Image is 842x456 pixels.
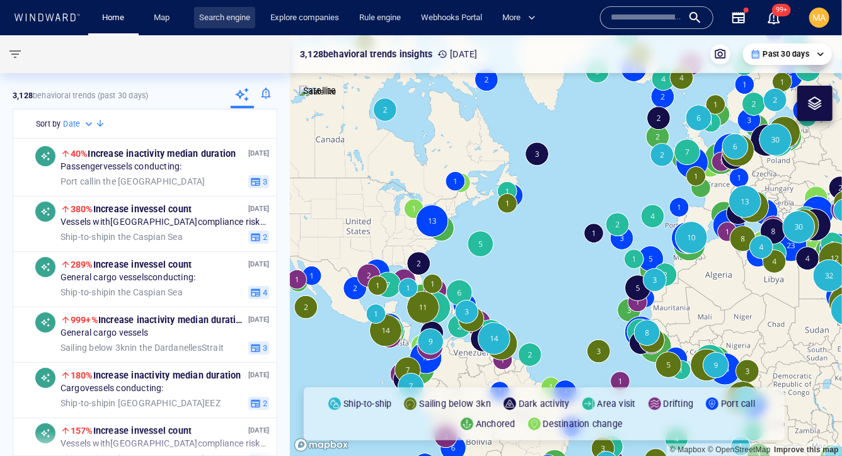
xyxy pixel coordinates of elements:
[61,342,224,353] span: in the Dardanelles Strait
[61,161,182,173] span: Passenger vessels conducting:
[61,217,269,228] span: Vessels with [GEOGRAPHIC_DATA] compliance risks conducting:
[61,328,148,339] span: General cargo vessels
[774,445,839,454] a: Map feedback
[71,259,93,270] span: 289%
[61,342,130,352] span: Sailing below 3kn
[248,369,269,381] p: [DATE]
[248,258,269,270] p: [DATE]
[36,118,61,130] h6: Sort by
[261,342,267,353] span: 3
[61,287,108,297] span: Ship-to-ship
[354,7,406,29] a: Rule engine
[437,47,477,62] p: [DATE]
[766,10,781,25] div: Notification center
[261,231,267,242] span: 2
[248,174,269,188] button: 3
[61,287,183,298] span: in the Caspian Sea
[61,231,108,241] span: Ship-to-ship
[194,7,255,29] a: Search engine
[71,426,93,436] span: 157%
[61,272,195,283] span: General cargo vessels conducting:
[519,396,570,411] p: Dark activity
[416,7,487,29] a: Webhooks Portal
[813,13,826,23] span: MA
[664,396,694,411] p: Drifting
[764,8,784,28] a: 99+
[248,285,269,299] button: 4
[497,7,546,29] button: More
[71,315,98,325] span: 999+%
[71,315,246,325] span: Increase in activity median duration
[248,396,269,410] button: 2
[61,231,183,242] span: in the Caspian Sea
[248,147,269,159] p: [DATE]
[766,10,781,25] button: 99+
[751,48,824,60] div: Past 30 days
[343,396,391,411] p: Ship-to-ship
[71,204,192,214] span: Increase in vessel count
[476,416,516,431] p: Anchored
[670,445,705,454] a: Mapbox
[303,83,337,98] p: Satellite
[61,176,205,187] span: in the [GEOGRAPHIC_DATA]
[772,4,791,16] span: 99+
[265,7,344,29] a: Explore companies
[261,176,267,187] span: 3
[248,341,269,355] button: 3
[788,399,833,447] iframe: Chat
[61,397,221,409] span: in [GEOGRAPHIC_DATA] EEZ
[248,203,269,215] p: [DATE]
[248,314,269,326] p: [DATE]
[71,426,192,436] span: Increase in vessel count
[13,91,33,100] strong: 3,128
[419,396,490,411] p: Sailing below 3kn
[98,7,130,29] a: Home
[63,118,95,130] div: Date
[63,118,80,130] h6: Date
[807,5,832,30] button: MA
[248,230,269,244] button: 2
[61,176,94,186] span: Port call
[261,287,267,298] span: 4
[71,149,88,159] span: 40%
[144,7,184,29] button: Map
[597,396,636,411] p: Area visit
[71,204,93,214] span: 380%
[294,438,349,452] a: Mapbox logo
[13,90,148,101] p: behavioral trends (Past 30 days)
[261,397,267,409] span: 2
[149,7,179,29] a: Map
[502,11,536,25] span: More
[61,383,164,394] span: Cargo vessels conducting:
[93,7,134,29] button: Home
[763,48,809,60] p: Past 30 days
[248,425,269,436] p: [DATE]
[543,416,623,431] p: Destination change
[71,370,241,380] span: Increase in activity median duration
[708,445,771,454] a: OpenStreetMap
[300,47,432,62] p: 3,128 behavioral trends insights
[61,397,108,408] span: Ship-to-ship
[721,396,755,411] p: Port call
[71,370,93,380] span: 180%
[71,259,192,270] span: Increase in vessel count
[299,86,337,98] img: satellite
[71,149,236,159] span: Increase in activity median duration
